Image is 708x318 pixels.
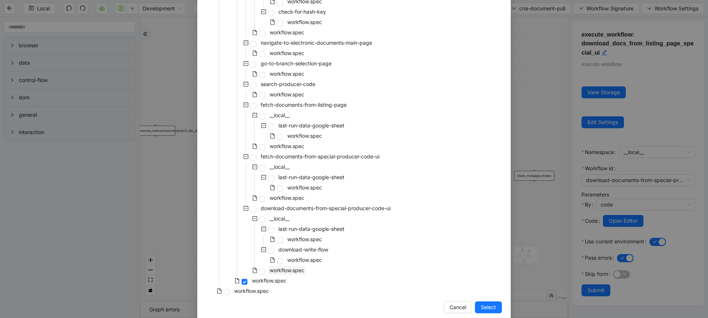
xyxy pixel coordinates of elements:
[278,8,326,15] span: check-for-hash-key
[261,226,266,232] span: minus-square
[277,121,346,130] span: last-run-data-google-sheet
[261,102,347,108] span: fetch-documents-from-listing-page
[252,92,257,97] span: file
[252,113,257,118] span: minus-square
[243,40,249,45] span: minus-square
[261,9,266,14] span: minus-square
[252,268,257,273] span: file
[259,59,333,68] span: go-to-branch-selection-page
[286,256,323,264] span: workflow.spec
[287,184,322,191] span: workflow.spec
[450,303,466,311] span: Cancel
[481,303,496,311] span: Select
[278,174,344,180] span: last-run-data-google-sheet
[243,82,249,87] span: minus-square
[270,20,275,25] span: file
[243,206,249,211] span: minus-square
[252,51,257,56] span: file
[287,133,322,139] span: workflow.spec
[270,133,275,139] span: file
[261,123,266,128] span: minus-square
[259,80,317,89] span: search-producer-code
[475,301,502,313] button: Select
[270,257,275,263] span: file
[270,195,304,201] span: workflow.spec
[268,49,306,58] span: workflow.spec
[233,287,270,295] span: workflow.spec
[252,30,257,35] span: file
[270,29,304,35] span: workflow.spec
[261,247,266,252] span: minus-square
[278,226,344,232] span: last-run-data-google-sheet
[261,175,266,180] span: minus-square
[277,245,330,254] span: download-write-flow
[268,266,306,275] span: workflow.spec
[243,102,249,107] span: minus-square
[252,277,287,284] span: workflow.spec
[270,112,289,118] span: __local__
[243,154,249,159] span: minus-square
[252,164,257,170] span: minus-square
[287,19,322,25] span: workflow.spec
[268,111,291,120] span: __local__
[268,214,291,223] span: __local__
[270,164,289,170] span: __local__
[268,163,291,171] span: __local__
[444,301,472,313] button: Cancel
[277,173,346,182] span: last-run-data-google-sheet
[286,18,323,27] span: workflow.spec
[250,276,288,285] span: workflow.spec
[268,28,306,37] span: workflow.spec
[259,100,348,109] span: fetch-documents-from-listing-page
[277,225,346,233] span: last-run-data-google-sheet
[268,90,306,99] span: workflow.spec
[261,153,379,160] span: fetch-documents-from-special-producer-code-ui
[270,50,304,56] span: workflow.spec
[278,246,328,253] span: download-write-flow
[277,7,327,16] span: check-for-hash-key
[261,60,332,66] span: go-to-branch-selection-page
[270,215,289,222] span: __local__
[235,278,240,283] span: file
[278,122,344,129] span: last-run-data-google-sheet
[270,143,304,149] span: workflow.spec
[287,236,322,242] span: workflow.spec
[268,142,306,151] span: workflow.spec
[243,61,249,66] span: minus-square
[270,71,304,77] span: workflow.spec
[268,69,306,78] span: workflow.spec
[286,235,323,244] span: workflow.spec
[261,205,391,211] span: download-documents-from-special-producer-code-ui
[217,288,222,294] span: file
[261,81,315,87] span: search-producer-code
[270,267,304,273] span: workflow.spec
[252,71,257,76] span: file
[286,183,323,192] span: workflow.spec
[234,288,269,294] span: workflow.spec
[270,185,275,190] span: file
[286,131,323,140] span: workflow.spec
[252,144,257,149] span: file
[259,152,381,161] span: fetch-documents-from-special-producer-code-ui
[259,38,374,47] span: navigate-to-electronic-documents-main-page
[252,216,257,221] span: minus-square
[261,40,372,46] span: navigate-to-electronic-documents-main-page
[270,91,304,98] span: workflow.spec
[259,204,392,213] span: download-documents-from-special-producer-code-ui
[268,194,306,202] span: workflow.spec
[252,195,257,201] span: file
[287,257,322,263] span: workflow.spec
[270,237,275,242] span: file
